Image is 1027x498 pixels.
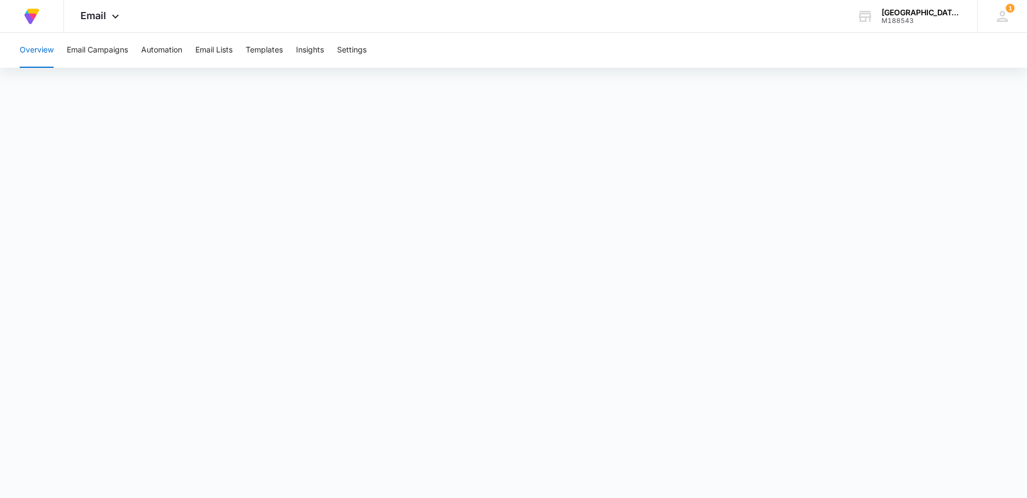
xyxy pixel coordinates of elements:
span: 1 [1006,4,1014,13]
span: Email [80,10,106,21]
button: Email Lists [195,33,233,68]
button: Email Campaigns [67,33,128,68]
button: Templates [246,33,283,68]
div: account id [881,17,961,25]
button: Settings [337,33,367,68]
button: Automation [141,33,182,68]
button: Insights [296,33,324,68]
button: Overview [20,33,54,68]
div: notifications count [1006,4,1014,13]
div: account name [881,8,961,17]
img: Volusion [22,7,42,26]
